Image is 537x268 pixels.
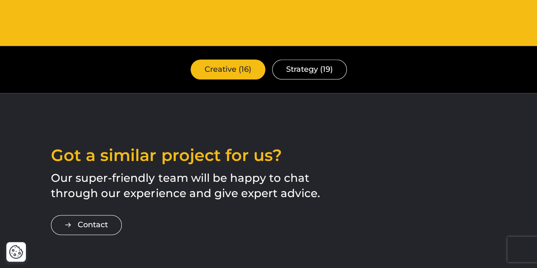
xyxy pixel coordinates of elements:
img: Revisit consent button [9,245,23,259]
h2: Got a similar project for us? [51,147,351,164]
p: Our super-friendly team will be happy to chat through our experience and give expert advice. [51,171,351,201]
a: Creative (16) [191,59,265,79]
a: Strategy (19) [272,59,347,79]
a: Contact [51,215,122,235]
button: Cookie Settings [9,245,23,259]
